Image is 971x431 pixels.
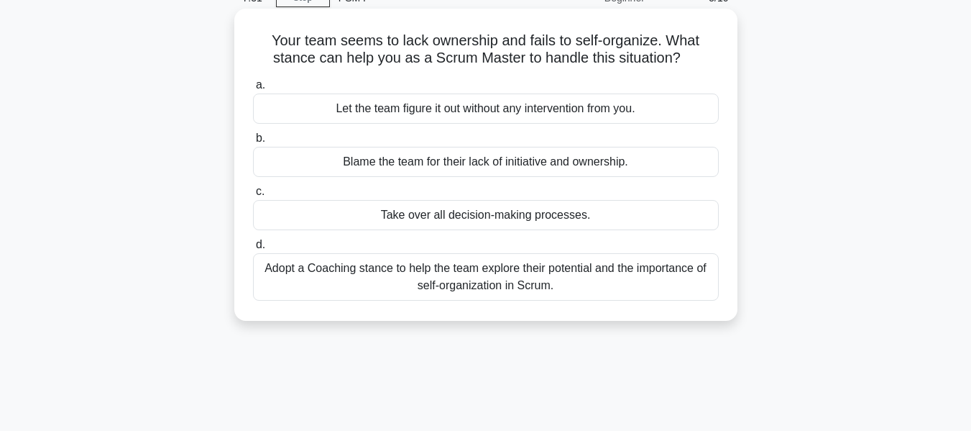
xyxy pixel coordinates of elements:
[256,238,265,250] span: d.
[253,94,719,124] div: Let the team figure it out without any intervention from you.
[256,185,264,197] span: c.
[256,132,265,144] span: b.
[252,32,720,68] h5: Your team seems to lack ownership and fails to self-organize. What stance can help you as a Scrum...
[253,147,719,177] div: Blame the team for their lack of initiative and ownership.
[256,78,265,91] span: a.
[253,200,719,230] div: Take over all decision-making processes.
[253,253,719,301] div: Adopt a Coaching stance to help the team explore their potential and the importance of self-organ...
